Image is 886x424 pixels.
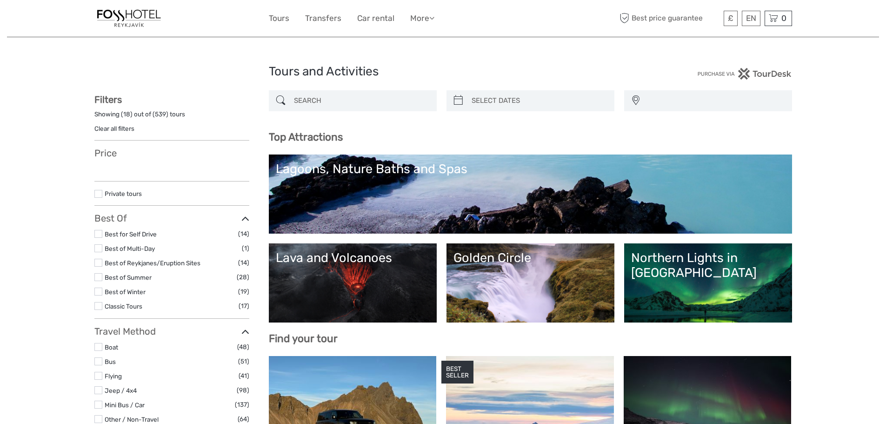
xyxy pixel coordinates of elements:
[94,94,122,105] strong: Filters
[468,93,610,109] input: SELECT DATES
[237,272,249,283] span: (28)
[105,401,145,409] a: Mini Bus / Car
[269,332,338,345] b: Find your tour
[105,358,116,365] a: Bus
[105,190,142,197] a: Private tours
[105,372,122,380] a: Flying
[276,162,785,227] a: Lagoons, Nature Baths and Spas
[269,64,618,79] h1: Tours and Activities
[239,370,249,381] span: (41)
[235,399,249,410] span: (137)
[105,387,137,394] a: Jeep / 4x4
[728,13,733,23] span: £
[238,286,249,297] span: (19)
[238,257,249,268] span: (14)
[105,259,200,267] a: Best of Reykjanes/Eruption Sites
[269,131,343,143] b: Top Attractions
[269,12,289,25] a: Tours
[780,13,788,23] span: 0
[237,342,249,352] span: (48)
[276,162,785,176] div: Lagoons, Nature Baths and Spas
[94,213,249,224] h3: Best Of
[237,385,249,396] span: (98)
[453,250,607,265] div: Golden Circle
[239,301,249,311] span: (17)
[105,416,159,423] a: Other / Non-Travel
[631,250,785,281] div: Northern Lights in [GEOGRAPHIC_DATA]
[105,230,157,238] a: Best for Self Drive
[290,93,432,109] input: SEARCH
[742,11,760,26] div: EN
[618,11,721,26] span: Best price guarantee
[697,68,792,80] img: PurchaseViaTourDesk.png
[94,148,249,159] h3: Price
[631,250,785,316] a: Northern Lights in [GEOGRAPHIC_DATA]
[242,243,249,254] span: (1)
[105,288,146,296] a: Best of Winter
[276,250,430,265] div: Lava and Volcanoes
[276,250,430,316] a: Lava and Volcanoes
[105,274,152,281] a: Best of Summer
[441,361,473,384] div: BEST SELLER
[155,110,166,119] label: 539
[357,12,394,25] a: Car rental
[94,326,249,337] h3: Travel Method
[94,125,134,132] a: Clear all filters
[105,343,118,351] a: Boat
[238,356,249,367] span: (51)
[94,7,163,30] img: 1357-20722262-a0dc-4fd2-8fc5-b62df901d176_logo_small.jpg
[123,110,130,119] label: 18
[105,303,142,310] a: Classic Tours
[305,12,341,25] a: Transfers
[105,245,155,252] a: Best of Multi-Day
[94,110,249,124] div: Showing ( ) out of ( ) tours
[453,250,607,316] a: Golden Circle
[238,229,249,239] span: (14)
[410,12,434,25] a: More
